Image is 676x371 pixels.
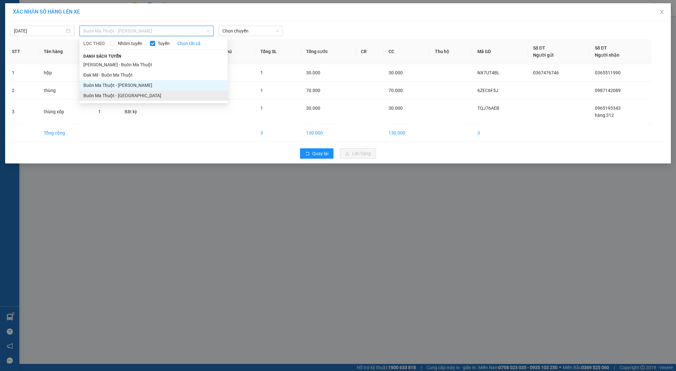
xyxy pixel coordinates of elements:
[389,70,403,75] span: 30.000
[306,106,320,111] span: 30.000
[533,45,545,51] span: Số ĐT
[7,82,39,99] td: 2
[7,64,39,82] td: 1
[39,99,93,124] td: thùng xốp
[260,70,263,75] span: 1
[80,53,126,59] span: Danh sách tuyến
[7,39,39,64] th: STT
[39,39,93,64] th: Tên hàng
[300,148,333,159] button: rollbackQuay lại
[595,52,619,58] span: Người nhận
[477,88,498,93] span: 6ZEC6F5J
[595,45,607,51] span: Số ĐT
[477,106,499,111] span: TQJ76AEB
[39,82,93,99] td: thùng
[255,39,301,64] th: Tổng SL
[206,29,210,33] span: down
[222,26,279,36] span: Chọn chuyến
[472,39,528,64] th: Mã GD
[98,109,101,114] span: 1
[255,124,301,142] td: 3
[383,39,430,64] th: CC
[306,70,320,75] span: 30.000
[39,124,93,142] td: Tổng cộng
[83,40,105,47] span: LỌC THEO
[211,39,255,64] th: Ghi chú
[430,39,472,64] th: Thu hộ
[477,70,500,75] span: NX7UT4BL
[80,70,228,80] li: Đak Mil - Buôn Ma Thuột
[659,9,664,14] span: close
[340,148,376,159] button: uploadLên hàng
[301,124,356,142] td: 130.000
[83,26,210,36] span: Buôn Ma Thuột - Đak Mil
[595,88,621,93] span: 0987142089
[305,151,310,156] span: rollback
[119,99,159,124] td: Bất kỳ
[7,99,39,124] td: 3
[177,40,201,47] a: Chọn tất cả
[389,88,403,93] span: 70.000
[383,124,430,142] td: 130.000
[356,39,383,64] th: CR
[14,27,65,34] input: 13/10/2025
[39,64,93,82] td: hộp
[260,88,263,93] span: 1
[13,9,80,15] span: XÁC NHẬN SỐ HÀNG LÊN XE
[80,80,228,90] li: Buôn Ma Thuột - [PERSON_NAME]
[472,124,528,142] td: 3
[306,88,320,93] span: 70.000
[301,39,356,64] th: Tổng cước
[80,60,228,70] li: [PERSON_NAME] - Buôn Ma Thuột
[533,70,559,75] span: 0367476746
[80,90,228,101] li: Buôn Ma Thuột - [GEOGRAPHIC_DATA]
[312,150,328,157] span: Quay lại
[115,40,145,47] span: Nhóm tuyến
[653,3,671,21] button: Close
[533,52,554,58] span: Người gửi
[155,40,172,47] span: Tuyến
[260,106,263,111] span: 1
[595,106,621,111] span: 0965193343
[389,106,403,111] span: 30.000
[595,113,614,118] span: hàng 312
[595,70,621,75] span: 0365511990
